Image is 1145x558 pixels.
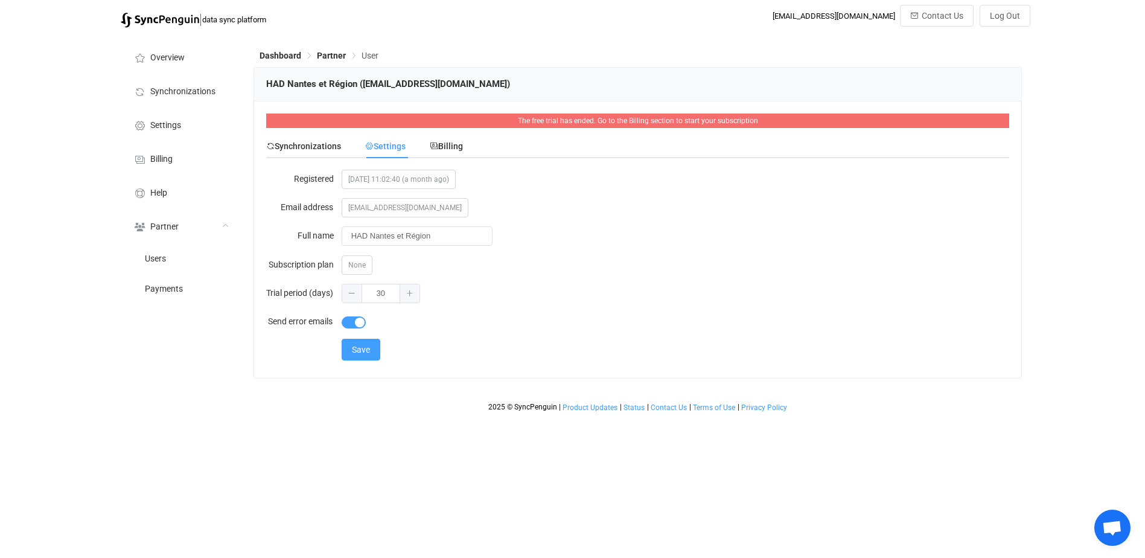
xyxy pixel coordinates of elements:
[563,403,617,412] span: Product Updates
[362,51,378,60] span: User
[202,15,266,24] span: data sync platform
[352,345,370,354] span: Save
[692,403,736,412] a: Terms of Use
[624,403,645,412] span: Status
[294,167,341,191] label: Registered
[980,5,1030,27] button: Log Out
[693,403,735,412] span: Terms of Use
[990,11,1020,21] span: Log Out
[150,121,181,130] span: Settings
[317,51,346,60] span: Partner
[281,195,340,219] label: Email address
[260,51,378,60] div: Breadcrumb
[430,141,463,151] span: Billing
[900,5,974,27] button: Contact Us
[623,403,645,412] a: Status
[121,74,241,107] a: Synchronizations
[741,403,788,412] a: Privacy Policy
[620,403,622,411] span: |
[150,155,173,164] span: Billing
[651,403,687,412] span: Contact Us
[647,403,649,411] span: |
[773,11,895,21] div: [EMAIL_ADDRESS][DOMAIN_NAME]
[145,284,183,294] span: Payments
[260,51,301,60] span: Dashboard
[1094,510,1131,546] a: Open chat
[269,252,341,277] label: Subscription plan
[650,403,687,412] a: Contact Us
[922,11,963,21] span: Contact Us
[121,107,241,141] a: Settings
[121,40,241,74] a: Overview
[342,198,468,217] span: [EMAIL_ADDRESS][DOMAIN_NAME]
[298,223,341,248] label: Full name
[150,87,215,97] span: Synchronizations
[121,141,241,175] a: Billing
[199,11,202,28] span: |
[150,188,167,198] span: Help
[150,53,185,63] span: Overview
[562,403,618,412] a: Product Updates
[268,309,340,333] label: Send error emails
[266,281,340,305] label: Trial period (days)
[488,403,557,411] span: 2025 © SyncPenguin
[342,339,380,361] button: Save
[150,222,179,232] span: Partner
[559,403,561,411] span: |
[266,79,510,89] span: HAD Nantes et Région ([EMAIL_ADDRESS][DOMAIN_NAME])
[365,141,406,151] span: Settings
[121,243,241,273] a: Users
[741,403,787,412] span: Privacy Policy
[121,175,241,209] a: Help
[738,403,739,411] span: |
[266,141,341,151] span: Synchronizations
[121,11,266,28] a: |data sync platform
[342,170,456,189] span: [DATE] 11:02:40 (a month ago)
[145,254,166,264] span: Users
[518,117,758,125] span: The free trial has ended. Go to the Billing section to start your subscription
[689,403,691,411] span: |
[121,273,241,303] a: Payments
[121,13,199,28] img: syncpenguin.svg
[342,255,372,275] span: None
